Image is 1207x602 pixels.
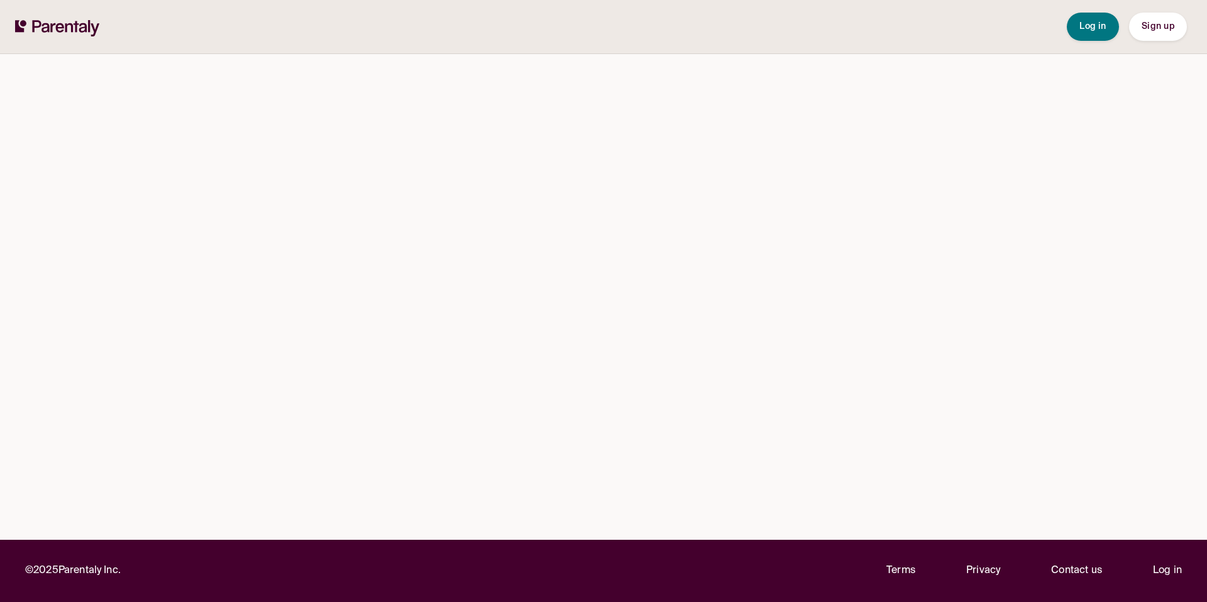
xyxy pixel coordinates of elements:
button: Log in [1067,13,1119,41]
a: Log in [1153,562,1182,579]
a: Privacy [966,562,1000,579]
p: © 2025 Parentaly Inc. [25,562,121,579]
span: Log in [1079,22,1106,31]
a: Terms [886,562,915,579]
span: Sign up [1142,22,1174,31]
button: Sign up [1129,13,1187,41]
p: Contact us [1051,562,1102,579]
